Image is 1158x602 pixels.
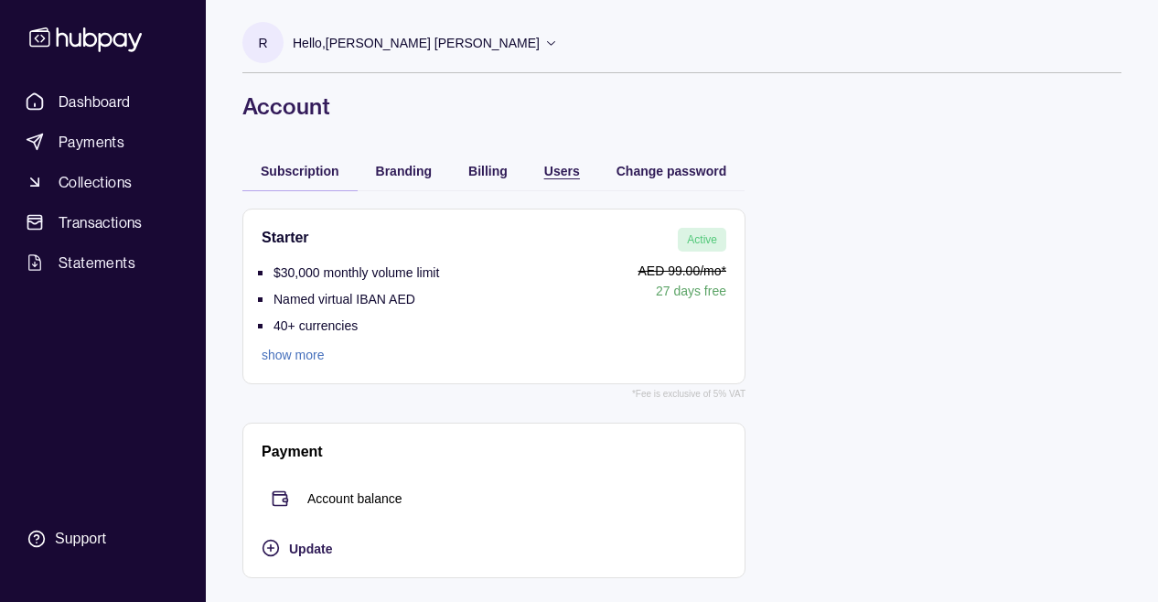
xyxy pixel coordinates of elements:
p: $30,000 monthly volume limit [273,265,439,280]
a: Transactions [18,206,188,239]
p: 40+ currencies [273,318,358,333]
h1: Account [242,91,1121,121]
span: Subscription [261,164,339,178]
a: Support [18,520,188,558]
span: Change password [617,164,727,178]
p: Hello, [PERSON_NAME] [PERSON_NAME] [293,33,540,53]
a: Payments [18,125,188,158]
a: Collections [18,166,188,199]
span: Transactions [59,211,143,233]
p: R [258,33,267,53]
p: 27 days free [448,281,726,301]
a: Statements [18,246,188,279]
span: Statements [59,252,135,274]
span: Active [687,233,717,246]
a: show more [262,345,439,365]
button: Update [262,537,726,559]
p: *Fee is exclusive of 5% VAT [632,384,745,404]
span: Branding [376,164,432,178]
h2: Payment [262,442,323,462]
p: Named virtual IBAN AED [273,292,415,306]
h2: Starter [262,228,309,252]
p: Account balance [307,489,402,509]
span: Users [544,164,580,178]
span: Collections [59,171,132,193]
p: AED 99.00 /mo* [448,261,726,281]
a: Dashboard [18,85,188,118]
span: Update [289,542,332,556]
div: Support [55,529,106,549]
span: Payments [59,131,124,153]
span: Billing [468,164,508,178]
span: Dashboard [59,91,131,113]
